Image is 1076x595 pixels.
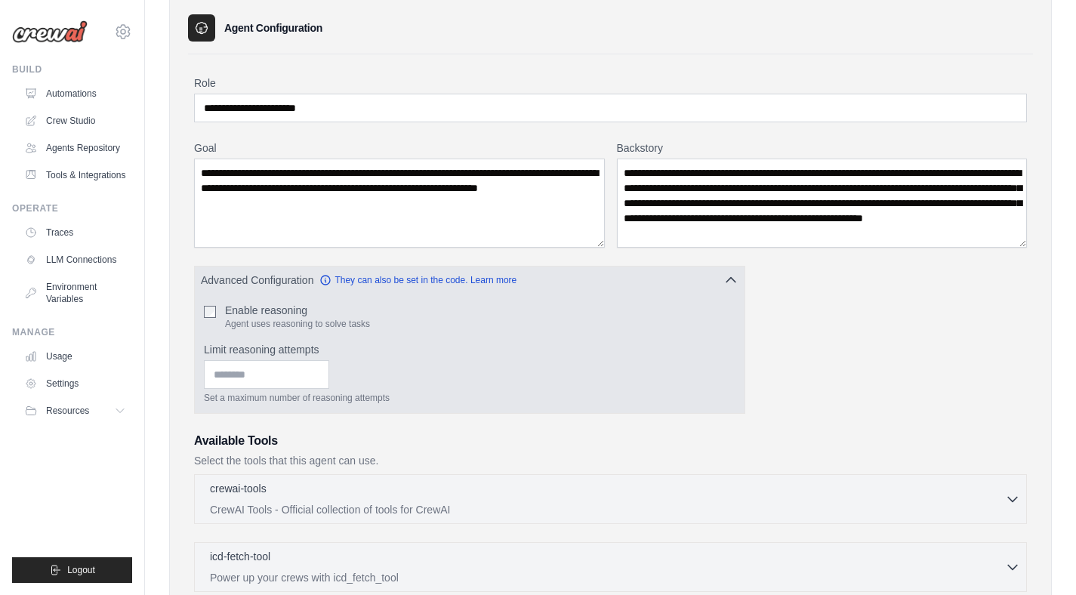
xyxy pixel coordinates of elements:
a: Agents Repository [18,136,132,160]
p: crewai-tools [210,481,267,496]
span: Logout [67,564,95,576]
label: Role [194,76,1027,91]
div: Build [12,63,132,76]
a: LLM Connections [18,248,132,272]
p: Set a maximum number of reasoning attempts [204,392,735,404]
label: Goal [194,140,605,156]
p: Power up your crews with icd_fetch_tool [210,570,1005,585]
button: crewai-tools CrewAI Tools - Official collection of tools for CrewAI [201,481,1020,517]
a: Crew Studio [18,109,132,133]
label: Limit reasoning attempts [204,342,735,357]
a: Usage [18,344,132,368]
img: Logo [12,20,88,43]
h3: Available Tools [194,432,1027,450]
button: Resources [18,399,132,423]
button: Logout [12,557,132,583]
span: Advanced Configuration [201,273,313,288]
p: Select the tools that this agent can use. [194,453,1027,468]
h3: Agent Configuration [224,20,322,35]
div: Operate [12,202,132,214]
p: CrewAI Tools - Official collection of tools for CrewAI [210,502,1005,517]
span: Resources [46,405,89,417]
a: Traces [18,220,132,245]
button: icd-fetch-tool Power up your crews with icd_fetch_tool [201,549,1020,585]
button: Advanced Configuration They can also be set in the code. Learn more [195,267,745,294]
p: icd-fetch-tool [210,549,270,564]
a: Environment Variables [18,275,132,311]
label: Enable reasoning [225,303,370,318]
a: Tools & Integrations [18,163,132,187]
a: They can also be set in the code. Learn more [319,274,516,286]
a: Automations [18,82,132,106]
div: Manage [12,326,132,338]
p: Agent uses reasoning to solve tasks [225,318,370,330]
a: Settings [18,371,132,396]
label: Backstory [617,140,1028,156]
